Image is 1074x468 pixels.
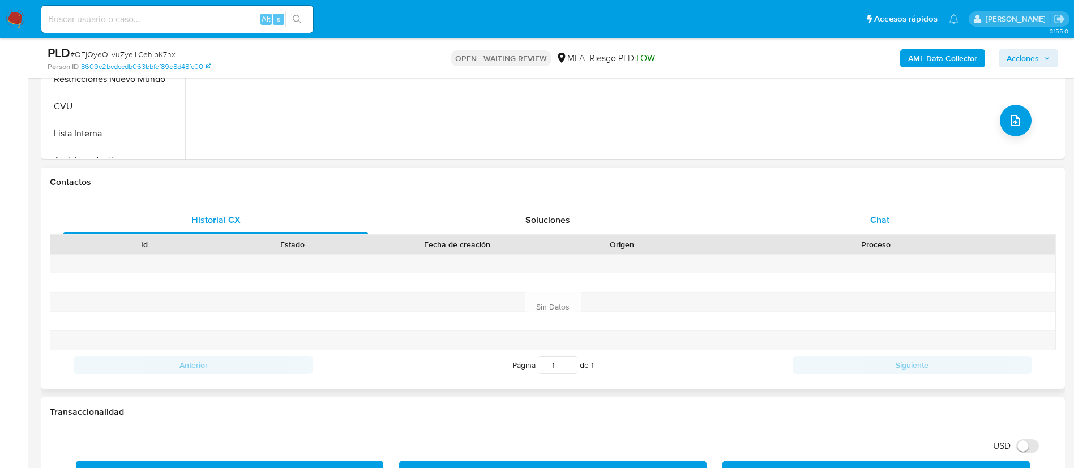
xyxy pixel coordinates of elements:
[48,44,70,62] b: PLD
[525,213,570,226] span: Soluciones
[44,66,185,93] button: Restricciones Nuevo Mundo
[636,51,655,65] span: LOW
[74,356,313,374] button: Anterior
[375,239,540,250] div: Fecha de creación
[50,177,1056,188] h1: Contactos
[999,49,1058,67] button: Acciones
[44,93,185,120] button: CVU
[870,213,889,226] span: Chat
[512,356,594,374] span: Página de
[874,13,938,25] span: Accesos rápidos
[1007,49,1039,67] span: Acciones
[44,147,185,174] button: Anticipos de dinero
[1050,27,1068,36] span: 3.155.0
[556,52,585,65] div: MLA
[704,239,1047,250] div: Proceso
[277,14,280,24] span: s
[986,14,1050,24] p: micaela.pliatskas@mercadolibre.com
[41,12,313,27] input: Buscar usuario o caso...
[556,239,688,250] div: Origen
[226,239,359,250] div: Estado
[589,52,655,65] span: Riesgo PLD:
[285,11,309,27] button: search-icon
[900,49,985,67] button: AML Data Collector
[1000,105,1032,136] button: upload-file
[908,49,977,67] b: AML Data Collector
[78,239,211,250] div: Id
[591,359,594,371] span: 1
[44,120,185,147] button: Lista Interna
[949,14,959,24] a: Notificaciones
[81,62,211,72] a: 8609c2bcdccdb063bbfef89e8d48fc00
[793,356,1032,374] button: Siguiente
[262,14,271,24] span: Alt
[50,406,1056,418] h1: Transaccionalidad
[451,50,551,66] p: OPEN - WAITING REVIEW
[1054,13,1066,25] a: Salir
[191,213,241,226] span: Historial CX
[48,62,79,72] b: Person ID
[70,49,176,60] span: # OEjQyeOLvuZyeILCehibK7hx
